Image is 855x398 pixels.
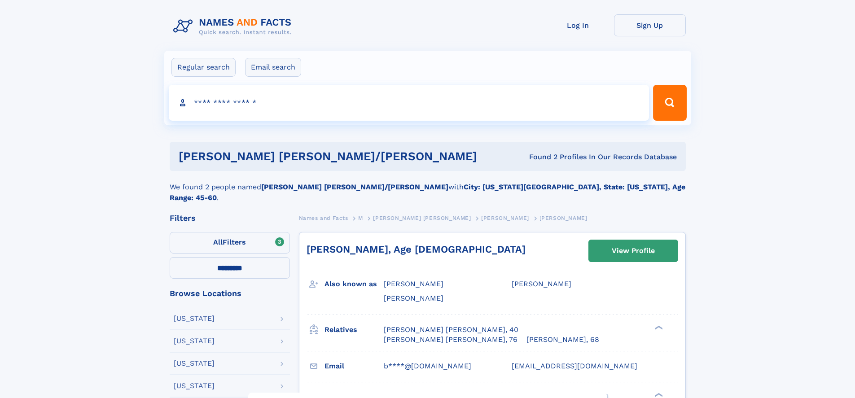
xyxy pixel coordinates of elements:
span: [PERSON_NAME] [384,280,443,288]
b: City: [US_STATE][GEOGRAPHIC_DATA], State: [US_STATE], Age Range: 45-60 [170,183,685,202]
button: Search Button [653,85,686,121]
div: [US_STATE] [174,337,215,345]
span: [PERSON_NAME] [512,280,571,288]
span: [PERSON_NAME] [481,215,529,221]
div: ❯ [653,324,663,330]
label: Regular search [171,58,236,77]
b: [PERSON_NAME] [PERSON_NAME]/[PERSON_NAME] [261,183,448,191]
span: [PERSON_NAME] [PERSON_NAME] [373,215,471,221]
div: Browse Locations [170,289,290,297]
a: [PERSON_NAME], Age [DEMOGRAPHIC_DATA] [307,244,526,255]
div: [US_STATE] [174,315,215,322]
div: Filters [170,214,290,222]
h3: Relatives [324,322,384,337]
img: Logo Names and Facts [170,14,299,39]
span: M [358,215,363,221]
label: Filters [170,232,290,254]
input: search input [169,85,649,121]
a: [PERSON_NAME], 68 [526,335,599,345]
a: M [358,212,363,223]
h1: [PERSON_NAME] [PERSON_NAME]/[PERSON_NAME] [179,151,503,162]
span: [PERSON_NAME] [539,215,588,221]
a: Sign Up [614,14,686,36]
div: Found 2 Profiles In Our Records Database [503,152,677,162]
span: [EMAIL_ADDRESS][DOMAIN_NAME] [512,362,637,370]
div: ❯ [653,392,663,398]
div: [US_STATE] [174,382,215,389]
div: [US_STATE] [174,360,215,367]
div: View Profile [612,241,655,261]
span: [PERSON_NAME] [384,294,443,302]
a: [PERSON_NAME] [PERSON_NAME], 76 [384,335,517,345]
label: Email search [245,58,301,77]
h3: Also known as [324,276,384,292]
a: Names and Facts [299,212,348,223]
h3: Email [324,359,384,374]
a: [PERSON_NAME] [PERSON_NAME] [373,212,471,223]
div: We found 2 people named with . [170,171,686,203]
span: All [213,238,223,246]
a: [PERSON_NAME] [PERSON_NAME], 40 [384,325,518,335]
a: Log In [542,14,614,36]
a: View Profile [589,240,678,262]
a: [PERSON_NAME] [481,212,529,223]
